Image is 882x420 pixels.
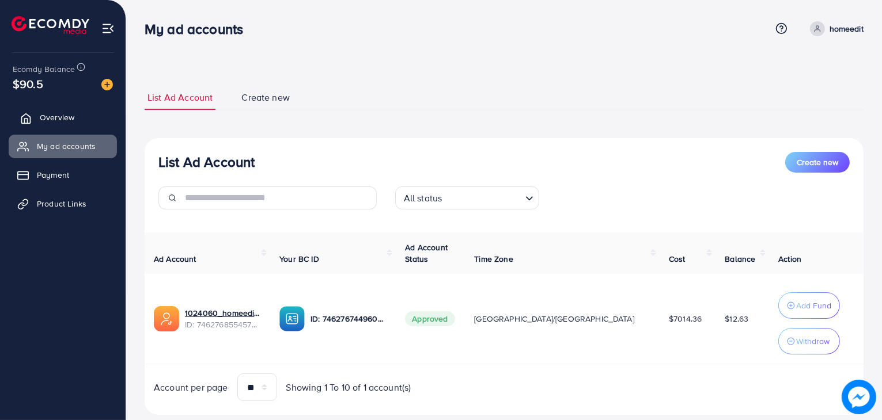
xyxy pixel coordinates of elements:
a: Overview [9,106,117,129]
span: Account per page [154,381,228,394]
span: Payment [37,169,69,181]
span: Balance [725,253,755,265]
span: Create new [241,91,290,104]
a: My ad accounts [9,135,117,158]
span: Product Links [37,198,86,209]
span: Overview [40,112,74,123]
p: Add Fund [796,299,831,312]
button: Create new [785,152,850,173]
p: homeedit [830,22,864,36]
span: My ad accounts [37,140,96,152]
span: Your BC ID [279,253,319,265]
span: Ad Account [154,253,196,265]
img: ic-ads-acc.e4c84228.svg [154,306,179,331]
img: image [101,79,113,90]
a: homeedit [805,21,864,36]
button: Add Fund [778,292,840,319]
div: Search for option [395,186,539,209]
button: Withdraw [778,328,840,354]
span: Time Zone [474,253,513,265]
span: List Ad Account [147,91,213,104]
span: $12.63 [725,313,748,324]
img: image [842,380,876,414]
span: Ad Account Status [405,242,448,265]
img: logo [12,16,89,34]
a: Product Links [9,192,117,215]
a: 1024060_homeedit7_1737561213516 [185,307,261,319]
span: $7014.36 [669,313,702,324]
span: Create new [797,156,838,168]
span: Cost [669,253,686,265]
img: ic-ba-acc.ded83a64.svg [279,306,305,331]
p: ID: 7462767449604177937 [311,312,387,326]
img: menu [101,22,115,35]
span: $90.5 [13,75,43,92]
input: Search for option [445,188,520,207]
span: [GEOGRAPHIC_DATA]/[GEOGRAPHIC_DATA] [474,313,634,324]
a: Payment [9,163,117,186]
h3: List Ad Account [158,154,255,170]
span: Ecomdy Balance [13,63,75,75]
span: All status [402,190,445,207]
span: Showing 1 To 10 of 1 account(s) [286,381,411,394]
h3: My ad accounts [145,21,252,37]
p: Withdraw [796,334,830,348]
span: Approved [405,311,455,326]
span: ID: 7462768554572742672 [185,319,261,330]
span: Action [778,253,801,265]
div: <span class='underline'>1024060_homeedit7_1737561213516</span></br>7462768554572742672 [185,307,261,331]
